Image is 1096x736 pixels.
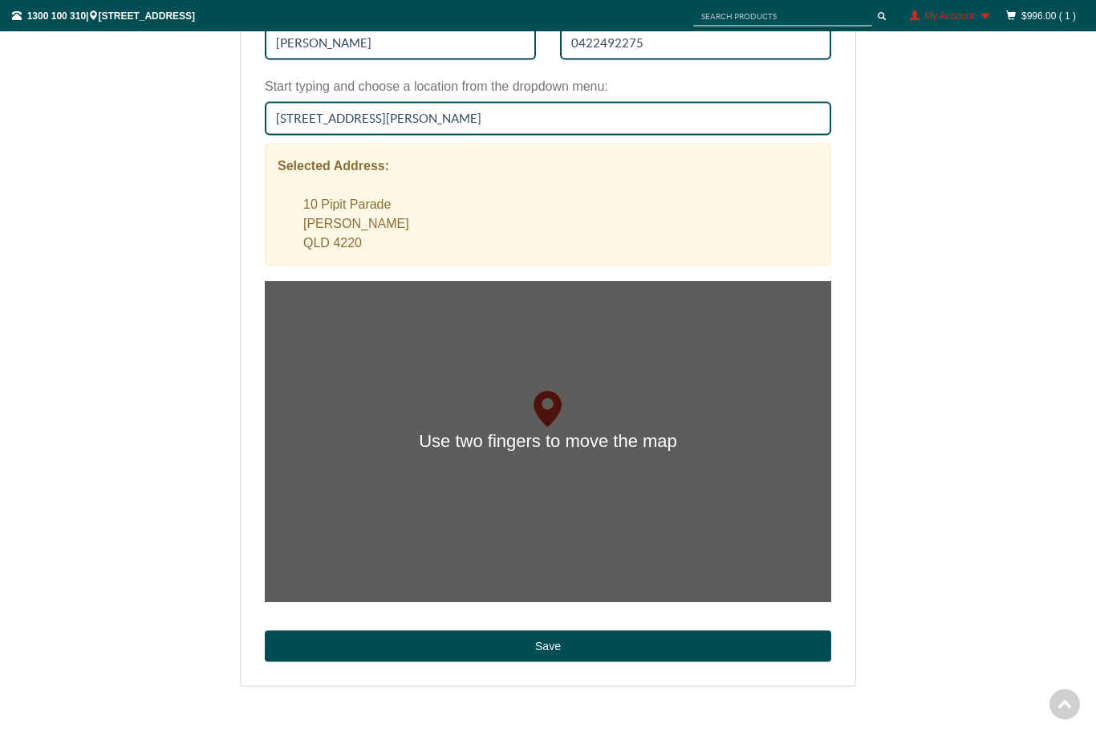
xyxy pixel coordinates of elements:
[303,195,818,253] address: 10 Pipit Parade [PERSON_NAME] QLD 4220
[693,6,872,26] input: SEARCH PRODUCTS
[265,631,831,663] button: Save
[265,72,608,102] label: Start typing and choose a location from the dropdown menu:
[1021,10,1076,22] a: $996.00 ( 1 )
[278,159,389,173] b: Selected Address:
[27,10,86,22] a: 1300 100 310
[12,10,195,22] span: | [STREET_ADDRESS]
[924,10,974,22] span: My Account
[527,400,568,449] div: 10 Pipit Parade, BURLEIGH WATERS QLD 4220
